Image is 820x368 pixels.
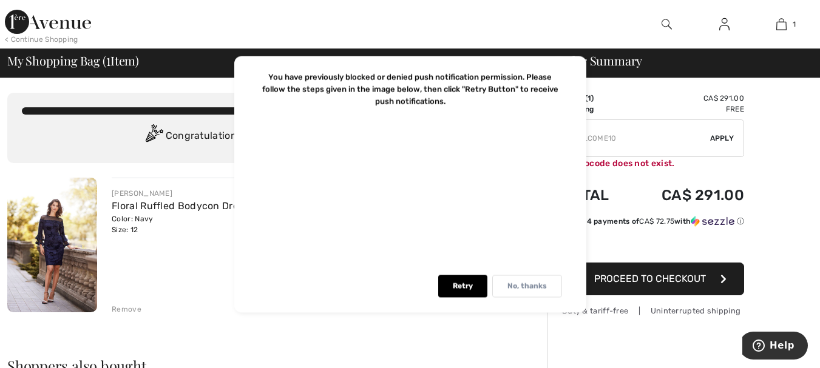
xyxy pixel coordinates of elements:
span: 1 [588,94,591,102]
img: My Bag [776,17,787,32]
td: Items ( ) [562,93,628,104]
td: Free [628,104,744,115]
td: Total [562,175,628,216]
img: Sezzle [691,216,734,227]
div: Promocode does not exist. [562,157,744,170]
span: Proceed to Checkout [594,273,706,284]
a: 1 [753,17,810,32]
img: My Info [719,17,730,32]
div: or 4 payments ofCA$ 72.75withSezzle Click to learn more about Sezzle [562,216,744,231]
td: CA$ 291.00 [628,175,744,216]
button: Proceed to Checkout [562,263,744,295]
div: or 4 payments of with [577,216,744,227]
div: Remove [112,304,141,315]
a: Floral Ruffled Bodycon Dress Style 219221 [112,200,309,212]
div: Color: Navy Size: 12 [112,213,309,235]
input: Promo code [563,120,710,156]
div: [PERSON_NAME] [112,188,309,199]
div: < Continue Shopping [5,34,78,45]
p: No, thanks [507,281,547,290]
div: Retry [438,275,487,297]
span: 1 [793,19,796,30]
span: Apply [710,133,734,144]
img: search the website [662,17,672,32]
iframe: Opens a widget where you can find more information [742,332,808,362]
img: Congratulation2.svg [141,124,166,149]
img: Floral Ruffled Bodycon Dress Style 219221 [7,178,97,312]
p: You have previously blocked or denied push notification permission. Please follow the steps given... [262,72,558,105]
a: Sign In [710,17,739,32]
span: My Shopping Bag ( Item) [7,55,139,67]
td: Shipping [562,104,628,115]
img: 1ère Avenue [5,10,91,34]
div: Congratulations! Your order will be shipped for FREE! [22,124,532,149]
div: Order Summary [540,55,813,67]
iframe: PayPal-paypal [562,231,744,258]
td: CA$ 291.00 [628,93,744,104]
span: 1 [106,52,110,67]
span: CA$ 72.75 [639,217,674,226]
div: Duty & tariff-free | Uninterrupted shipping [562,305,744,316]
